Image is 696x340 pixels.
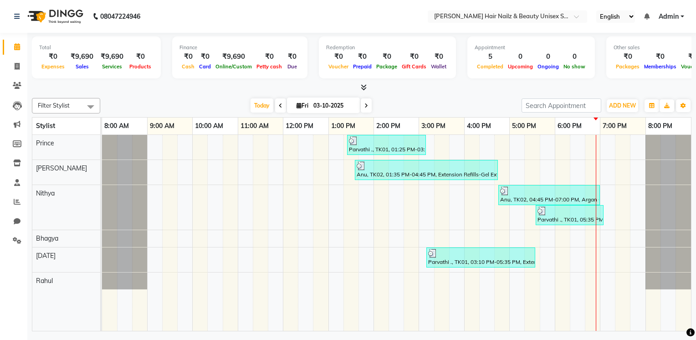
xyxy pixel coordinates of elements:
[100,63,124,70] span: Services
[254,52,284,62] div: ₹0
[561,63,588,70] span: No show
[311,99,356,113] input: 2025-10-03
[607,99,638,112] button: ADD NEW
[127,63,154,70] span: Products
[97,52,127,62] div: ₹9,690
[429,52,449,62] div: ₹0
[39,63,67,70] span: Expenses
[197,52,213,62] div: ₹0
[646,119,675,133] a: 8:00 PM
[36,122,55,130] span: Stylist
[326,44,449,52] div: Redemption
[148,119,177,133] a: 9:00 AM
[36,252,56,260] span: [DATE]
[39,44,154,52] div: Total
[238,119,271,133] a: 11:00 AM
[399,63,429,70] span: Gift Cards
[348,136,425,154] div: Parvathi ., TK01, 01:25 PM-03:10 PM, Women Hair-Spa Treatment Repair Rescue,Women Scalp Treatment...
[36,189,55,197] span: Nithya
[535,52,561,62] div: 0
[642,63,679,70] span: Memberships
[614,52,642,62] div: ₹0
[213,63,254,70] span: Online/Custom
[179,44,300,52] div: Finance
[102,119,131,133] a: 8:00 AM
[419,119,448,133] a: 3:00 PM
[427,249,534,266] div: Parvathi ., TK01, 03:10 PM-05:35 PM, Extension-Soft Gel,Glitter/Mylar-Glitter Per Finger,Removal-...
[38,102,70,109] span: Filter Stylist
[213,52,254,62] div: ₹9,690
[374,63,399,70] span: Package
[522,98,601,113] input: Search Appointment
[329,119,358,133] a: 1:00 PM
[36,139,54,147] span: Prince
[374,119,403,133] a: 2:00 PM
[127,52,154,62] div: ₹0
[254,63,284,70] span: Petty cash
[100,4,140,29] b: 08047224946
[506,63,535,70] span: Upcoming
[36,277,53,285] span: Rahul
[555,119,584,133] a: 6:00 PM
[179,52,197,62] div: ₹0
[535,63,561,70] span: Ongoing
[374,52,399,62] div: ₹0
[475,44,588,52] div: Appointment
[285,63,299,70] span: Due
[475,63,506,70] span: Completed
[659,12,679,21] span: Admin
[36,234,58,242] span: Bhagya
[197,63,213,70] span: Card
[284,52,300,62] div: ₹0
[193,119,225,133] a: 10:00 AM
[251,98,273,113] span: Today
[36,164,87,172] span: [PERSON_NAME]
[351,63,374,70] span: Prepaid
[609,102,636,109] span: ADD NEW
[73,63,91,70] span: Sales
[600,119,629,133] a: 7:00 PM
[179,63,197,70] span: Cash
[614,63,642,70] span: Packages
[506,52,535,62] div: 0
[537,206,603,224] div: Parvathi ., TK01, 05:35 PM-07:05 PM, Peel Off Waxing-Upper/[GEOGRAPHIC_DATA],Argan Oil Waxing-Ful...
[510,119,538,133] a: 5:00 PM
[642,52,679,62] div: ₹0
[475,52,506,62] div: 5
[351,52,374,62] div: ₹0
[67,52,97,62] div: ₹9,690
[294,102,311,109] span: Fri
[499,186,599,204] div: Anu, TK02, 04:45 PM-07:00 PM, Argan Oil Waxing-Full Arms,Argan Oil Waxing-Half Legs,Peel Off Waxi...
[399,52,429,62] div: ₹0
[429,63,449,70] span: Wallet
[561,52,588,62] div: 0
[465,119,493,133] a: 4:00 PM
[326,63,351,70] span: Voucher
[326,52,351,62] div: ₹0
[23,4,86,29] img: logo
[39,52,67,62] div: ₹0
[658,304,687,331] iframe: chat widget
[356,161,497,179] div: Anu, TK02, 01:35 PM-04:45 PM, Extension Refills-Gel Extension Refilling,Extension-Soft Gel,Nail A...
[283,119,316,133] a: 12:00 PM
